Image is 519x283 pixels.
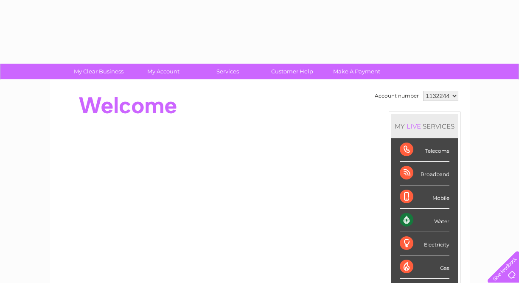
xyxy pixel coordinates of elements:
[193,64,263,79] a: Services
[322,64,392,79] a: Make A Payment
[373,89,421,103] td: Account number
[128,64,198,79] a: My Account
[64,64,134,79] a: My Clear Business
[400,232,449,255] div: Electricity
[400,162,449,185] div: Broadband
[400,209,449,232] div: Water
[405,122,423,130] div: LIVE
[257,64,327,79] a: Customer Help
[391,114,458,138] div: MY SERVICES
[400,255,449,279] div: Gas
[400,138,449,162] div: Telecoms
[400,185,449,209] div: Mobile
